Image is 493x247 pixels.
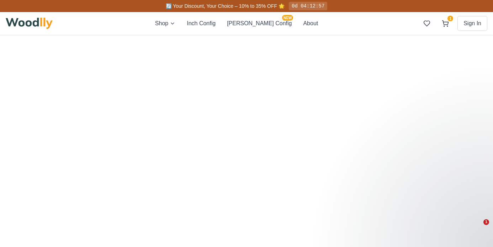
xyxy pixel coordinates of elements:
[303,19,318,28] button: About
[469,219,486,236] iframe: Intercom live chat
[166,3,285,9] span: 🔄 Your Discount, Your Choice – 10% to 35% OFF 🌟
[289,2,327,10] div: 0d 04:12:57
[457,16,487,31] button: Sign In
[155,19,175,28] button: Shop
[227,19,292,28] button: [PERSON_NAME] ConfigNEW
[439,17,452,30] button: 1
[6,18,53,29] img: Woodlly
[483,219,489,225] span: 1
[447,16,453,21] span: 1
[187,19,216,28] button: Inch Config
[282,15,293,21] span: NEW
